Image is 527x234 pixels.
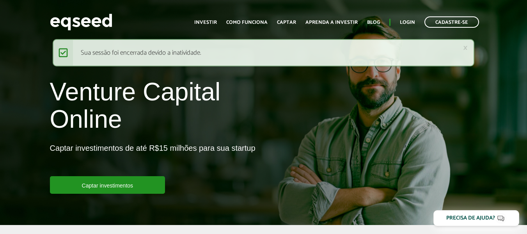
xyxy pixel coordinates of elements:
[50,12,112,32] img: EqSeed
[463,44,468,52] a: ×
[367,20,380,25] a: Blog
[194,20,217,25] a: Investir
[424,16,479,28] a: Cadastre-se
[277,20,296,25] a: Captar
[50,176,165,194] a: Captar investimentos
[400,20,415,25] a: Login
[53,39,474,66] div: Sua sessão foi encerrada devido a inatividade.
[50,78,258,137] h1: Venture Capital Online
[305,20,358,25] a: Aprenda a investir
[226,20,268,25] a: Como funciona
[50,143,256,176] p: Captar investimentos de até R$15 milhões para sua startup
